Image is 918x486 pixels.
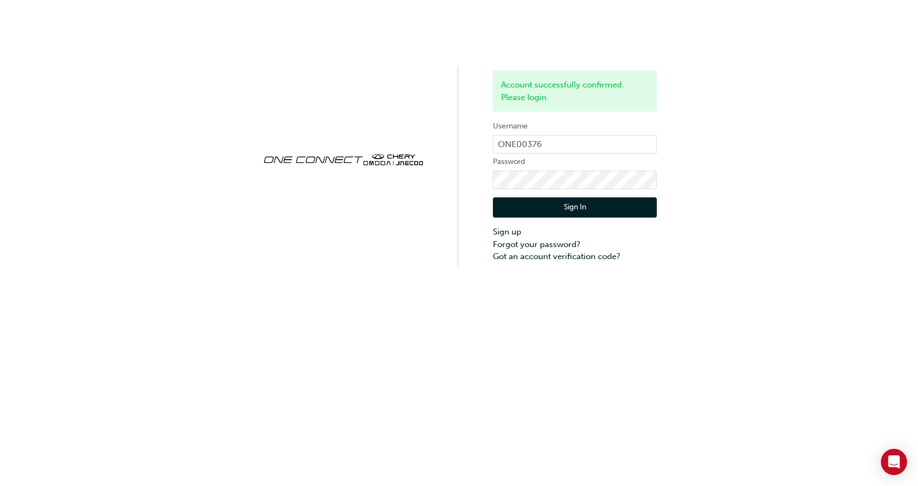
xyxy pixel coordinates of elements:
div: Open Intercom Messenger [881,449,907,475]
button: Sign In [493,197,657,218]
a: Sign up [493,226,657,238]
img: oneconnect [261,144,425,173]
label: Password [493,155,657,168]
label: Username [493,120,657,133]
input: Username [493,135,657,154]
a: Got an account verification code? [493,250,657,263]
a: Forgot your password? [493,238,657,251]
div: Account successfully confirmed. Please login. [493,71,657,112]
